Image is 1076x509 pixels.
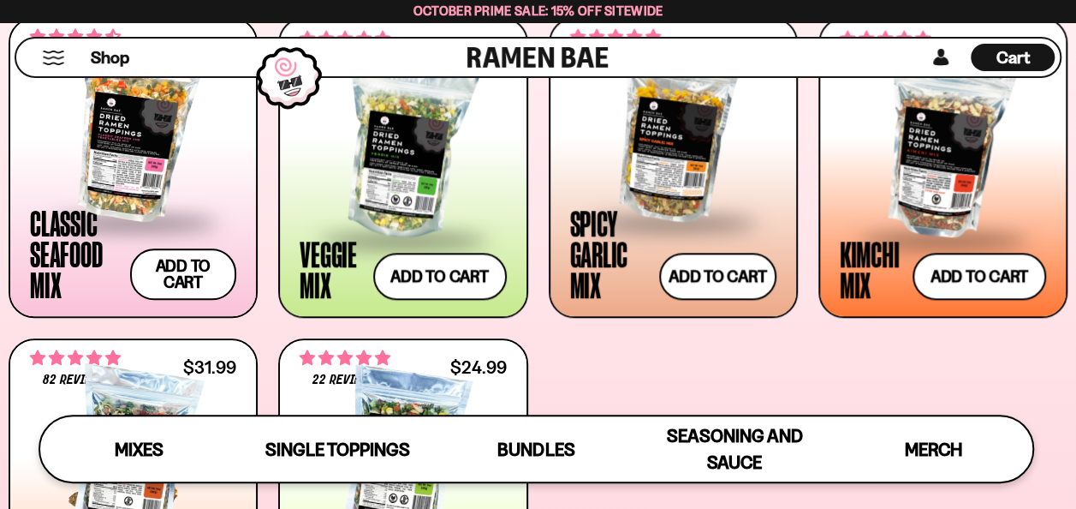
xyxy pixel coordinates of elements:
[278,17,527,318] a: 4.76 stars 1409 reviews $24.99 Veggie Mix Add to cart
[130,249,237,300] button: Add to cart
[549,17,798,318] a: 4.75 stars 963 reviews $25.99 Spicy Garlic Mix Add to cart
[239,416,437,482] a: Single Toppings
[497,439,574,460] span: Bundles
[818,17,1067,318] a: 4.76 stars 436 reviews $25.99 Kimchi Mix Add to cart
[996,47,1030,68] span: Cart
[9,17,258,318] a: 4.68 stars 2830 reviews $26.99 Classic Seafood Mix Add to cart
[300,347,390,369] span: 4.82 stars
[449,359,506,375] div: $24.99
[570,207,651,300] div: Spicy Garlic Mix
[373,253,507,300] button: Add to cart
[40,416,239,482] a: Mixes
[115,439,163,460] span: Mixes
[30,207,122,300] div: Classic Seafood Mix
[834,416,1032,482] a: Merch
[413,3,663,19] span: October Prime Sale: 15% off Sitewide
[183,359,236,375] div: $31.99
[635,416,834,482] a: Seasoning and Sauce
[659,253,776,300] button: Add to cart
[300,238,364,300] div: Veggie Mix
[30,347,121,369] span: 4.83 stars
[42,51,65,65] button: Mobile Menu Trigger
[904,439,961,460] span: Merch
[913,253,1046,300] button: Add to cart
[437,416,635,482] a: Bundles
[265,439,410,460] span: Single Toppings
[91,46,129,69] span: Shop
[971,39,1055,76] div: Cart
[91,44,129,71] a: Shop
[666,425,802,473] span: Seasoning and Sauce
[840,238,904,300] div: Kimchi Mix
